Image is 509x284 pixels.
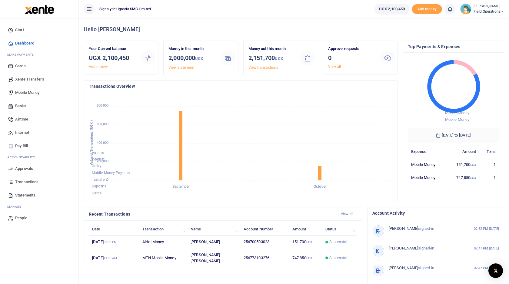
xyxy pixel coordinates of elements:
[12,156,35,159] span: countability
[187,223,240,236] th: Name: activate to sort column ascending
[89,236,139,249] td: [DATE]
[412,4,442,14] li: Toup your wallet
[15,27,24,33] span: Start
[5,162,74,175] a: Approvals
[474,226,499,231] small: 02:52 PM [DATE]
[15,40,34,46] span: Dashboard
[25,5,54,14] img: logo-large
[328,64,341,69] a: View all
[15,143,28,149] span: Pay Bill
[306,256,312,260] small: UGX
[248,53,296,63] h3: 2,151,700
[445,111,469,115] span: Mobile Money
[104,256,117,260] small: 11:33 AM
[412,4,442,14] span: Add money
[92,157,105,161] span: Internet
[488,263,503,278] div: Open Intercom Messenger
[474,9,504,14] span: Field Operations
[89,83,393,90] h4: Transactions Overview
[240,236,289,249] td: 256700503023
[5,99,74,113] a: Banks
[474,246,499,251] small: 02:47 PM [DATE]
[89,64,108,69] a: Add money
[322,223,357,236] th: Status: activate to sort column ascending
[374,4,409,15] a: UGX 2,100,450
[5,126,74,139] a: Internet
[92,191,102,195] span: Cards
[447,171,480,184] td: 747,850
[328,53,375,62] h3: 0
[408,145,447,158] th: Expense
[328,46,375,52] p: Approve requests
[195,56,203,61] small: UGX
[92,177,108,182] span: Transfers
[15,63,26,69] span: Cards
[408,43,499,50] h4: Top Payments & Expenses
[470,176,476,180] small: UGX
[447,145,480,158] th: Amount
[107,178,108,182] tspan: 0
[5,153,74,162] li: Ac
[89,223,139,236] th: Date: activate to sort column descending
[5,73,74,86] a: Xente Transfers
[372,4,412,15] li: Wallet ballance
[24,7,54,11] a: logo-small logo-large logo-large
[372,210,499,216] h4: Account Activity
[5,113,74,126] a: Airtime
[90,120,94,165] text: Value of Transactions (UGX )
[447,158,480,171] td: 151,700
[89,211,333,217] h4: Recent Transactions
[97,159,108,163] tspan: 200,000
[89,53,136,62] h3: UGX 2,100,450
[104,240,117,244] small: 03:36 PM
[15,215,27,221] span: People
[329,255,347,261] span: Successful
[389,226,471,232] p: signed-in
[92,164,101,168] span: Utility
[389,246,418,250] span: [PERSON_NAME]
[97,122,108,126] tspan: 600,000
[470,163,476,167] small: UGX
[408,171,447,184] td: Mobile Money
[5,202,74,211] li: M
[289,249,322,267] td: 747,850
[389,226,418,231] span: [PERSON_NAME]
[5,59,74,73] a: Cards
[5,37,74,50] a: Dashboard
[412,6,442,11] a: Add money
[10,205,22,208] span: anage
[84,26,504,33] h4: Hello [PERSON_NAME]
[15,130,29,136] span: Internet
[168,46,216,52] p: Money in this month
[15,179,38,185] span: Transactions
[139,249,187,267] td: MTN Mobile Money
[240,223,289,236] th: Account Number: activate to sort column ascending
[15,116,28,122] span: Airtime
[275,56,283,61] small: UGX
[5,189,74,202] a: Statements
[480,158,499,171] td: 1
[460,4,471,15] img: profile-user
[248,46,296,52] p: Money out this month
[408,128,499,143] h6: [DATE] to [DATE]
[10,53,34,56] span: ake Payments
[474,266,499,271] small: 02:47 PM [DATE]
[168,53,216,63] h3: 2,000,000
[445,117,469,122] span: Mobile Money
[5,175,74,189] a: Transactions
[172,185,190,189] tspan: September
[168,65,194,70] a: View statement
[389,265,471,271] p: signed-in
[92,150,104,155] span: Airtime
[5,50,74,59] li: M
[89,249,139,267] td: [DATE]
[248,65,278,70] a: View transactions
[5,23,74,37] a: Start
[15,192,35,198] span: Statements
[5,139,74,153] a: Pay Bill
[329,239,347,245] span: Successful
[15,90,39,96] span: Mobile Money
[139,236,187,249] td: Airtel Money
[480,171,499,184] td: 1
[460,4,504,15] a: profile-user [PERSON_NAME] Field Operations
